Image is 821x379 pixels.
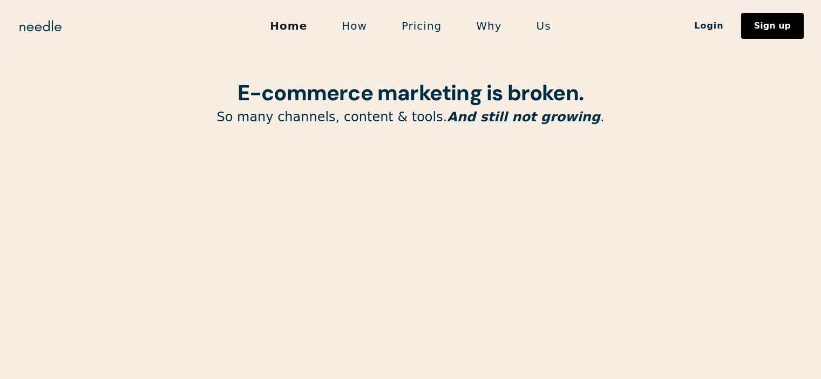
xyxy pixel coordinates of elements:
a: Why [459,15,519,37]
p: So many channels, content & tools. . [135,109,686,126]
a: Home [253,15,324,37]
em: And still not growing [447,109,600,125]
a: Login [677,17,741,35]
a: Us [519,15,568,37]
strong: E-commerce marketing is broken. [238,79,583,107]
div: Sign up [754,22,791,30]
a: How [324,15,384,37]
a: Sign up [741,13,804,39]
a: Pricing [384,15,459,37]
